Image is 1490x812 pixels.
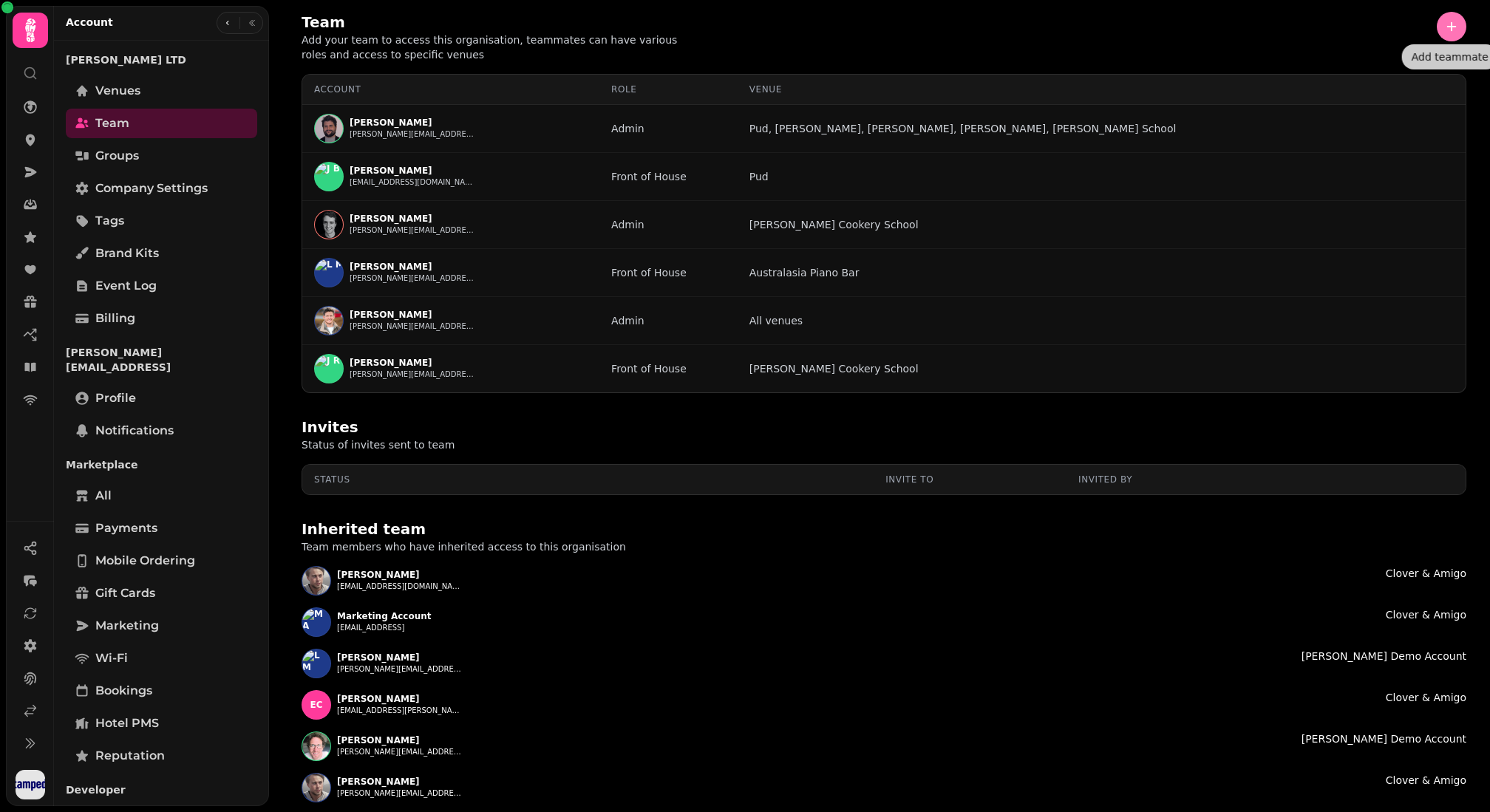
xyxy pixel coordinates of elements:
span: Billing [95,310,135,327]
span: Event log [95,277,157,295]
button: [EMAIL_ADDRESS][PERSON_NAME] [337,705,463,717]
span: Hotel PMS [95,714,159,732]
span: All [95,487,112,505]
a: Payments [66,514,257,543]
h2: Team [302,12,585,33]
span: Venues [95,82,140,100]
button: [PERSON_NAME][EMAIL_ADDRESS][PERSON_NAME] [350,369,475,381]
a: Company settings [66,174,257,203]
span: Notifications [95,422,174,440]
p: All venues [749,313,803,328]
button: [EMAIL_ADDRESS][DOMAIN_NAME] [350,177,475,188]
p: [PERSON_NAME] Cookery School [749,217,919,232]
p: [PERSON_NAME] [350,309,475,321]
button: [PERSON_NAME][EMAIL_ADDRESS] [350,129,475,140]
div: Front of House [611,361,726,376]
a: Team [66,109,257,138]
p: [PERSON_NAME] Demo Account [1302,731,1466,761]
div: Invited by [1078,474,1263,485]
span: Mobile ordering [95,552,195,570]
span: Team [95,115,129,132]
img: M A [302,608,330,636]
h2: Invites [302,417,585,437]
p: Marketing Account [337,610,432,622]
button: [EMAIL_ADDRESS] [337,622,404,634]
p: Pud [749,169,769,184]
p: [PERSON_NAME] [337,734,463,746]
p: Marketplace [66,451,257,478]
p: [PERSON_NAME] [350,213,475,225]
p: [PERSON_NAME][EMAIL_ADDRESS] [66,339,257,381]
span: Groups [95,147,139,165]
div: Admin [611,217,726,232]
p: [PERSON_NAME] [337,693,463,705]
h2: Inherited team [302,519,585,539]
img: P C [302,774,330,802]
img: J B [315,115,343,143]
p: [PERSON_NAME] [350,357,475,369]
a: Groups [66,141,257,171]
div: Invite to [885,474,1055,485]
button: [PERSON_NAME][EMAIL_ADDRESS] [350,321,475,332]
button: [PERSON_NAME][EMAIL_ADDRESS] [337,788,463,799]
p: [PERSON_NAME] [350,165,475,177]
a: Notifications [66,416,257,446]
div: Status [314,474,862,485]
span: Tags [95,212,124,230]
a: Billing [66,304,257,333]
div: Admin [611,121,726,136]
p: Add your team to access this organisation, teammates can have various roles and access to specifi... [302,33,680,62]
span: Payments [95,519,157,537]
p: Clover & Amigo [1386,566,1466,596]
div: Front of House [611,169,726,184]
p: [PERSON_NAME] [350,261,475,273]
p: [PERSON_NAME] [337,776,463,788]
a: Marketing [66,611,257,641]
a: Reputation [66,741,257,771]
img: User avatar [16,770,45,799]
a: Tags [66,206,257,236]
img: P C [302,567,330,595]
p: Team members who have inherited access to this organisation [302,539,680,554]
button: [PERSON_NAME][EMAIL_ADDRESS] [350,225,475,236]
a: Mobile ordering [66,546,257,576]
span: EC [310,700,322,710]
a: Event log [66,271,257,301]
img: L M [315,307,343,335]
h2: Account [66,15,113,30]
p: Clover & Amigo [1386,773,1466,802]
span: Wi-Fi [95,649,128,667]
div: Venue [749,83,1355,95]
p: [PERSON_NAME] [337,569,463,581]
span: Profile [95,389,136,407]
p: [PERSON_NAME] Demo Account [1302,649,1466,678]
p: Clover & Amigo [1386,607,1466,637]
a: Brand Kits [66,239,257,268]
a: Venues [66,76,257,106]
a: Hotel PMS [66,709,257,738]
p: [PERSON_NAME] [337,652,463,663]
span: Marketing [95,617,159,635]
button: [PERSON_NAME][EMAIL_ADDRESS] [350,273,475,284]
button: [EMAIL_ADDRESS][DOMAIN_NAME] [337,581,463,593]
span: Gift cards [95,584,155,602]
span: Company settings [95,180,208,197]
a: All [66,481,257,511]
p: [PERSON_NAME] [350,117,475,129]
p: [PERSON_NAME] Cookery School [749,361,919,376]
div: Admin [611,313,726,328]
p: Australasia Piano Bar [749,265,860,280]
img: J B [315,163,343,191]
p: Developer [66,777,257,803]
div: Account [314,83,588,95]
div: Role [611,83,726,95]
button: [PERSON_NAME][EMAIL_ADDRESS][PERSON_NAME] [337,746,463,758]
button: User avatar [13,770,48,799]
span: Bookings [95,682,152,700]
img: J R [315,355,343,383]
span: Reputation [95,747,165,765]
a: Wi-Fi [66,644,257,673]
p: [PERSON_NAME] LTD [66,47,257,73]
a: Gift cards [66,579,257,608]
p: Status of invites sent to team [302,437,680,452]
